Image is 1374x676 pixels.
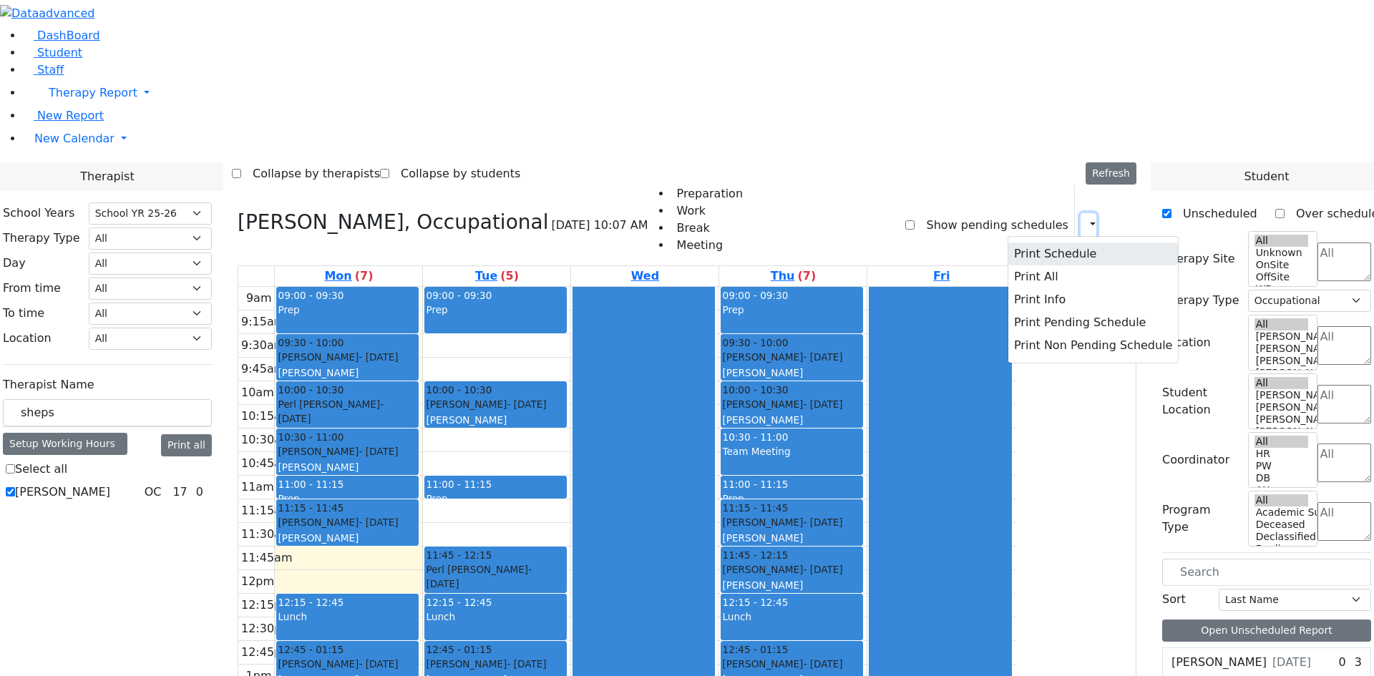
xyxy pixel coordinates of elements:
span: 09:30 - 10:00 [278,335,343,350]
div: [PERSON_NAME] [722,515,862,529]
div: 10:30am [238,431,296,449]
input: Search [1162,559,1371,586]
label: Location [1162,334,1211,351]
label: Therapist Name [3,376,94,393]
div: Delete [1128,214,1136,237]
span: 12:15 - 12:45 [722,597,788,608]
a: September 9, 2025 [472,266,522,286]
a: Therapy Report [23,79,1374,107]
div: [PERSON_NAME] [278,350,417,364]
option: All [1254,494,1309,506]
span: Staff [37,63,64,77]
span: Therapist [80,168,134,185]
label: Student Location [1162,384,1239,418]
option: AH [1254,484,1309,496]
option: WP [1254,283,1309,295]
div: Prep [426,491,565,506]
span: New Calendar [34,132,114,145]
div: [PERSON_NAME] [722,350,862,364]
span: 10:00 - 10:30 [278,383,343,397]
div: [PERSON_NAME] [278,460,417,474]
option: Declines [1254,543,1309,555]
div: [PERSON_NAME] [278,531,417,545]
div: Perl [PERSON_NAME] [426,562,565,592]
span: 10:00 - 10:30 [722,383,788,397]
div: Prep [722,303,862,317]
option: [PERSON_NAME] 2 [1254,367,1309,379]
textarea: Search [1317,385,1371,423]
button: Print Schedule [1008,243,1178,265]
span: - [DATE] [803,351,842,363]
div: [PERSON_NAME] [278,657,417,671]
div: 12:45pm [238,644,296,661]
label: Therapy Type [1162,292,1239,309]
label: Location [3,330,52,347]
span: 11:00 - 11:15 [278,479,343,490]
button: Print Non Pending Schedule [1008,334,1178,357]
span: - [DATE] [803,398,842,410]
span: 09:00 - 09:30 [278,290,343,301]
option: All [1254,377,1309,389]
a: September 12, 2025 [930,266,952,286]
span: 11:00 - 11:15 [722,479,788,490]
span: - [DATE] [359,658,398,670]
div: 9:30am [238,337,288,354]
span: - [DATE] [359,446,398,457]
span: 12:45 - 01:15 [722,642,788,657]
label: Collapse by students [389,162,520,185]
span: 12:15 - 12:45 [278,597,343,608]
div: 11am [238,479,277,496]
span: 09:00 - 09:30 [722,290,788,301]
a: September 11, 2025 [768,266,819,286]
span: [DATE] [1272,654,1311,671]
label: Collapse by therapists [241,162,380,185]
div: [PERSON_NAME] [278,444,417,459]
div: 3 [1352,654,1365,671]
label: Sort [1162,591,1186,608]
input: Search [3,399,212,426]
option: PW [1254,460,1309,472]
span: 09:00 - 09:30 [426,290,492,301]
label: Day [3,255,26,272]
div: [PERSON_NAME] ([PERSON_NAME]), [PERSON_NAME] ([PERSON_NAME]) [722,531,862,589]
div: Setup [1115,213,1122,237]
label: Therapy Type [3,230,80,247]
div: [PERSON_NAME] [722,562,862,577]
div: Prep [426,303,565,317]
div: 11:45am [238,549,296,567]
span: 10:30 - 11:00 [722,431,788,443]
span: Student [37,46,82,59]
label: (7) [355,268,374,285]
label: School Years [3,205,74,222]
div: 0 [1336,654,1349,671]
div: 12:30pm [238,620,296,637]
a: New Report [23,109,104,122]
span: Therapy Report [49,86,137,99]
textarea: Search [1317,243,1371,281]
a: Staff [23,63,64,77]
span: 10:30 - 11:00 [278,430,343,444]
label: Show pending schedules [915,214,1068,237]
a: DashBoard [23,29,100,42]
label: Coordinator [1162,451,1229,469]
div: Team Meeting [722,444,862,459]
label: (7) [797,268,816,285]
label: To time [3,305,44,322]
option: Deceased [1254,519,1309,531]
div: [PERSON_NAME] [722,366,862,380]
div: Lunch [722,609,862,624]
option: All [1254,436,1309,448]
option: [PERSON_NAME] 4 [1254,343,1309,355]
span: 12:45 - 01:15 [278,642,343,657]
option: [PERSON_NAME] 3 [1254,413,1309,426]
div: Lunch [426,609,565,624]
div: 12pm [238,573,277,590]
button: Print all [161,434,212,456]
option: HR [1254,448,1309,460]
a: September 10, 2025 [628,266,662,286]
span: - [DATE] [359,516,398,528]
div: 11:15am [238,502,296,519]
div: 11:30am [238,526,296,543]
div: 10:45am [238,455,296,472]
div: [PERSON_NAME] ([PERSON_NAME]), [PERSON_NAME] ([PERSON_NAME]) [722,578,862,637]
